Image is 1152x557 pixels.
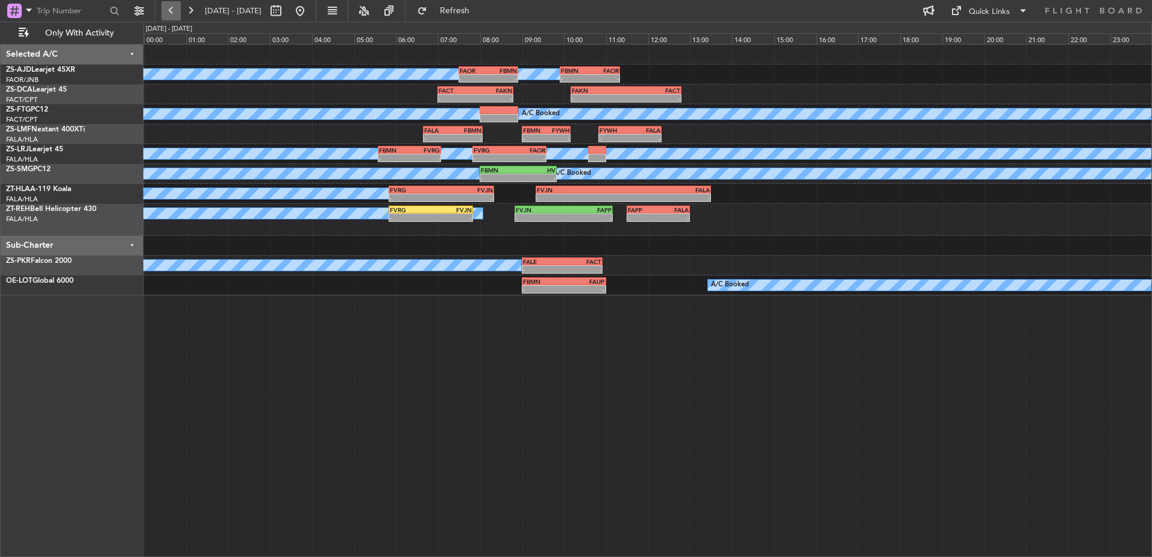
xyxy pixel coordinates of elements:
span: OE-LOT [6,277,33,285]
a: FACT/CPT [6,115,37,124]
div: - [441,194,492,201]
div: - [599,134,630,142]
div: FALA [623,186,710,194]
div: FACT [439,87,475,94]
button: Only With Activity [13,24,131,43]
div: - [474,154,509,162]
div: FBMN [379,146,410,154]
button: Quick Links [945,1,1034,20]
div: 06:00 [396,33,438,44]
a: FALA/HLA [6,155,38,164]
div: 04:00 [312,33,354,44]
div: 09:00 [522,33,565,44]
span: ZS-LMF [6,126,31,133]
div: - [623,194,710,201]
a: ZS-AJDLearjet 45XR [6,66,75,74]
div: 22:00 [1068,33,1110,44]
div: 21:00 [1026,33,1068,44]
div: FALA [630,127,661,134]
span: Refresh [430,7,480,15]
div: HV [518,166,556,174]
div: A/C Booked [522,105,560,123]
div: - [561,75,590,82]
div: FALA [658,206,689,213]
div: - [516,214,564,221]
div: 02:00 [228,33,270,44]
div: FBMN [452,127,481,134]
div: - [630,134,661,142]
span: ZS-PKR [6,257,31,265]
a: ZS-FTGPC12 [6,106,48,113]
div: FVJN [441,186,492,194]
div: - [489,75,518,82]
div: - [523,286,564,293]
div: 12:00 [648,33,690,44]
a: FALA/HLA [6,135,38,144]
span: Only With Activity [31,29,127,37]
div: FVJN [431,206,472,213]
span: ZS-FTG [6,106,31,113]
div: - [475,95,512,102]
div: - [564,286,605,293]
span: ZS-AJD [6,66,31,74]
div: FYWH [546,127,569,134]
div: - [379,154,410,162]
div: - [452,134,481,142]
div: - [390,214,431,221]
div: A/C Booked [711,276,749,294]
div: - [509,154,545,162]
div: - [564,214,612,221]
div: FBMN [523,278,564,285]
div: FAOR [460,67,489,74]
div: 05:00 [354,33,396,44]
div: 03:00 [270,33,312,44]
div: FBMN [523,127,546,134]
div: FBMN [561,67,590,74]
div: [DATE] - [DATE] [146,24,192,34]
div: - [518,174,556,181]
div: FVJN [516,206,564,213]
a: FALA/HLA [6,195,38,204]
div: 20:00 [985,33,1027,44]
input: Trip Number [37,2,106,20]
a: ZS-PKRFalcon 2000 [6,257,72,265]
div: FAOR [509,146,545,154]
a: ZS-DCALearjet 45 [6,86,67,93]
div: 13:00 [690,33,732,44]
div: 10:00 [564,33,606,44]
div: - [481,174,518,181]
a: FALA/HLA [6,215,38,224]
span: ZS-DCA [6,86,33,93]
div: 19:00 [942,33,985,44]
div: FYWH [599,127,630,134]
div: Quick Links [969,6,1010,18]
div: FAKN [475,87,512,94]
div: - [537,194,624,201]
div: 00:00 [144,33,186,44]
div: FAPP [564,206,612,213]
div: 14:00 [732,33,774,44]
div: 16:00 [816,33,859,44]
div: FVRG [390,186,441,194]
div: - [439,95,475,102]
div: - [658,214,689,221]
div: FBMN [489,67,518,74]
div: FVJN [537,186,624,194]
div: FALA [424,127,453,134]
div: FAPP [628,206,659,213]
div: A/C Booked [553,165,591,183]
a: FAOR/JNB [6,75,39,84]
div: - [572,95,626,102]
div: FACT [626,87,680,94]
div: 15:00 [774,33,816,44]
div: FACT [562,258,601,265]
button: Refresh [412,1,484,20]
div: FALE [523,258,562,265]
a: OE-LOTGlobal 6000 [6,277,74,285]
div: 08:00 [480,33,522,44]
span: ZS-LRJ [6,146,29,153]
div: - [523,266,562,273]
div: 11:00 [606,33,648,44]
div: - [590,75,619,82]
span: ZT-REH [6,206,30,213]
